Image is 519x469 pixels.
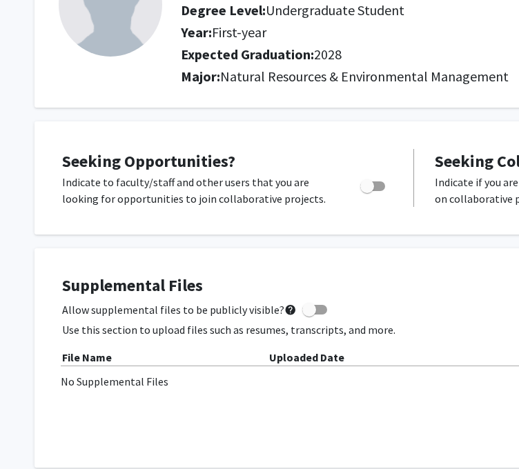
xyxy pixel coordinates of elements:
span: Natural Resources & Environmental Management [220,68,509,85]
span: First-year [212,23,266,41]
span: Undergraduate Student [266,1,404,19]
iframe: Chat [10,407,59,459]
span: 2028 [314,46,342,63]
span: Seeking Opportunities? [62,150,235,172]
p: Indicate to faculty/staff and other users that you are looking for opportunities to join collabor... [62,174,334,207]
mat-icon: help [284,301,297,318]
span: Allow supplemental files to be publicly visible? [62,301,297,318]
div: Toggle [355,174,393,194]
b: Uploaded Date [269,350,344,364]
b: File Name [62,350,112,364]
